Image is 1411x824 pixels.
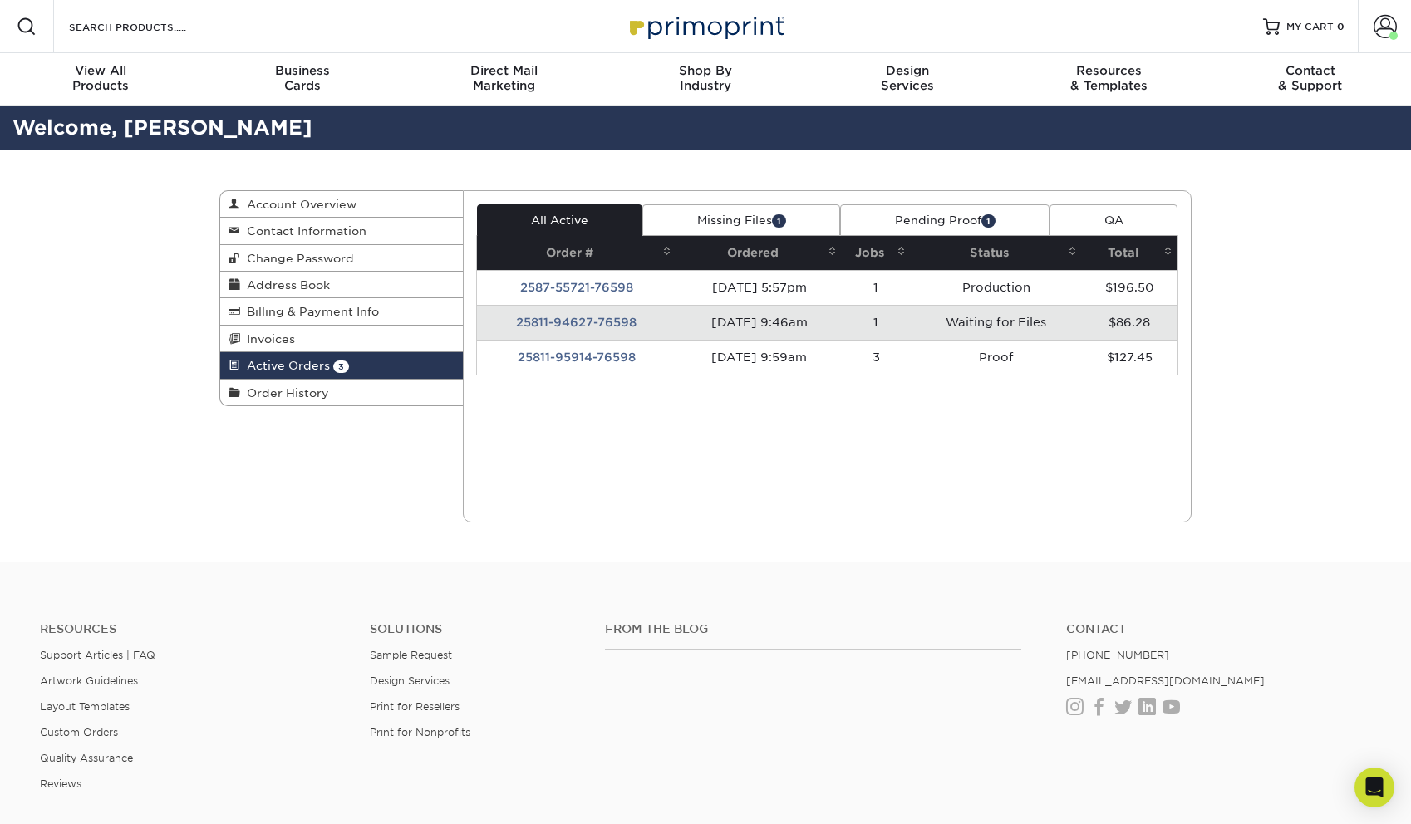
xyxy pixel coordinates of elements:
[220,326,463,352] a: Invoices
[806,63,1008,93] div: Services
[220,272,463,298] a: Address Book
[1066,622,1371,636] a: Contact
[772,214,786,227] span: 1
[67,17,229,37] input: SEARCH PRODUCTS.....
[842,340,911,375] td: 3
[240,252,354,265] span: Change Password
[1008,63,1210,93] div: & Templates
[840,204,1050,236] a: Pending Proof1
[240,359,330,372] span: Active Orders
[477,305,677,340] td: 25811-94627-76598
[477,270,677,305] td: 2587-55721-76598
[842,305,911,340] td: 1
[403,63,605,78] span: Direct Mail
[622,8,789,44] img: Primoprint
[220,298,463,325] a: Billing & Payment Info
[1008,53,1210,106] a: Resources& Templates
[842,236,911,270] th: Jobs
[370,674,450,687] a: Design Services
[1082,236,1177,270] th: Total
[240,332,295,346] span: Invoices
[220,352,463,379] a: Active Orders 3
[911,270,1082,305] td: Production
[806,63,1008,78] span: Design
[240,305,379,318] span: Billing & Payment Info
[1209,53,1411,106] a: Contact& Support
[240,198,356,211] span: Account Overview
[1209,63,1411,78] span: Contact
[1337,21,1345,32] span: 0
[477,340,677,375] td: 25811-95914-76598
[911,236,1082,270] th: Status
[806,53,1008,106] a: DesignServices
[1066,649,1169,661] a: [PHONE_NUMBER]
[1082,305,1177,340] td: $86.28
[370,649,452,661] a: Sample Request
[403,53,605,106] a: Direct MailMarketing
[1008,63,1210,78] span: Resources
[605,63,807,78] span: Shop By
[911,305,1082,340] td: Waiting for Files
[1209,63,1411,93] div: & Support
[1286,20,1334,34] span: MY CART
[403,63,605,93] div: Marketing
[202,63,404,93] div: Cards
[981,214,996,227] span: 1
[842,270,911,305] td: 1
[220,245,463,272] a: Change Password
[605,63,807,93] div: Industry
[642,204,840,236] a: Missing Files1
[1066,674,1265,687] a: [EMAIL_ADDRESS][DOMAIN_NAME]
[1082,270,1177,305] td: $196.50
[220,191,463,218] a: Account Overview
[240,224,366,238] span: Contact Information
[4,773,141,818] iframe: Google Customer Reviews
[477,236,677,270] th: Order #
[1354,768,1394,807] div: Open Intercom Messenger
[1082,340,1177,375] td: $127.45
[240,386,329,400] span: Order History
[370,726,470,738] a: Print for Nonprofits
[40,752,133,764] a: Quality Assurance
[40,674,138,687] a: Artwork Guidelines
[40,700,130,713] a: Layout Templates
[676,305,841,340] td: [DATE] 9:46am
[605,622,1021,636] h4: From the Blog
[676,236,841,270] th: Ordered
[676,270,841,305] td: [DATE] 5:57pm
[605,53,807,106] a: Shop ByIndustry
[220,218,463,244] a: Contact Information
[477,204,643,236] a: All Active
[202,63,404,78] span: Business
[40,726,118,738] a: Custom Orders
[676,340,841,375] td: [DATE] 9:59am
[911,340,1082,375] td: Proof
[40,649,155,661] a: Support Articles | FAQ
[333,360,349,373] span: 3
[370,622,580,636] h4: Solutions
[220,380,463,405] a: Order History
[1050,204,1177,236] a: QA
[202,53,404,106] a: BusinessCards
[370,700,460,713] a: Print for Resellers
[240,278,330,292] span: Address Book
[40,622,345,636] h4: Resources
